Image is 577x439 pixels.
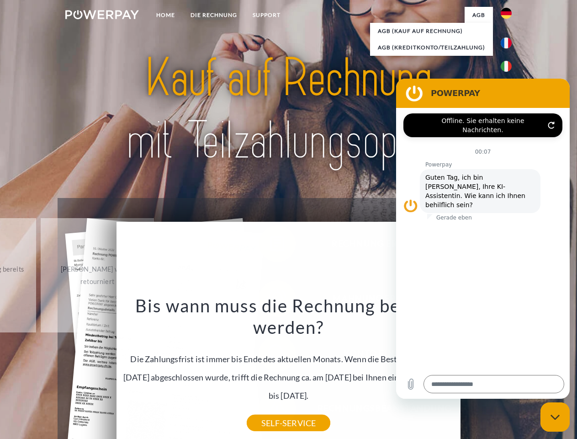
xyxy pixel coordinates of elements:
[247,415,330,431] a: SELF-SERVICE
[396,79,570,399] iframe: Messaging-Fenster
[183,7,245,23] a: DIE RECHNUNG
[65,10,139,19] img: logo-powerpay-white.svg
[122,294,455,423] div: Die Zahlungsfrist ist immer bis Ende des aktuellen Monats. Wenn die Bestellung z.B. am [DATE] abg...
[540,402,570,432] iframe: Schaltfläche zum Öffnen des Messaging-Fensters; Konversation läuft
[370,39,493,56] a: AGB (Kreditkonto/Teilzahlung)
[465,7,493,23] a: agb
[122,294,455,338] h3: Bis wann muss die Rechnung bezahlt werden?
[501,8,512,19] img: de
[501,37,512,48] img: fr
[501,61,512,72] img: it
[46,263,149,288] div: [PERSON_NAME] wurde retourniert
[87,44,490,175] img: title-powerpay_de.svg
[148,7,183,23] a: Home
[370,23,493,39] a: AGB (Kauf auf Rechnung)
[245,7,288,23] a: SUPPORT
